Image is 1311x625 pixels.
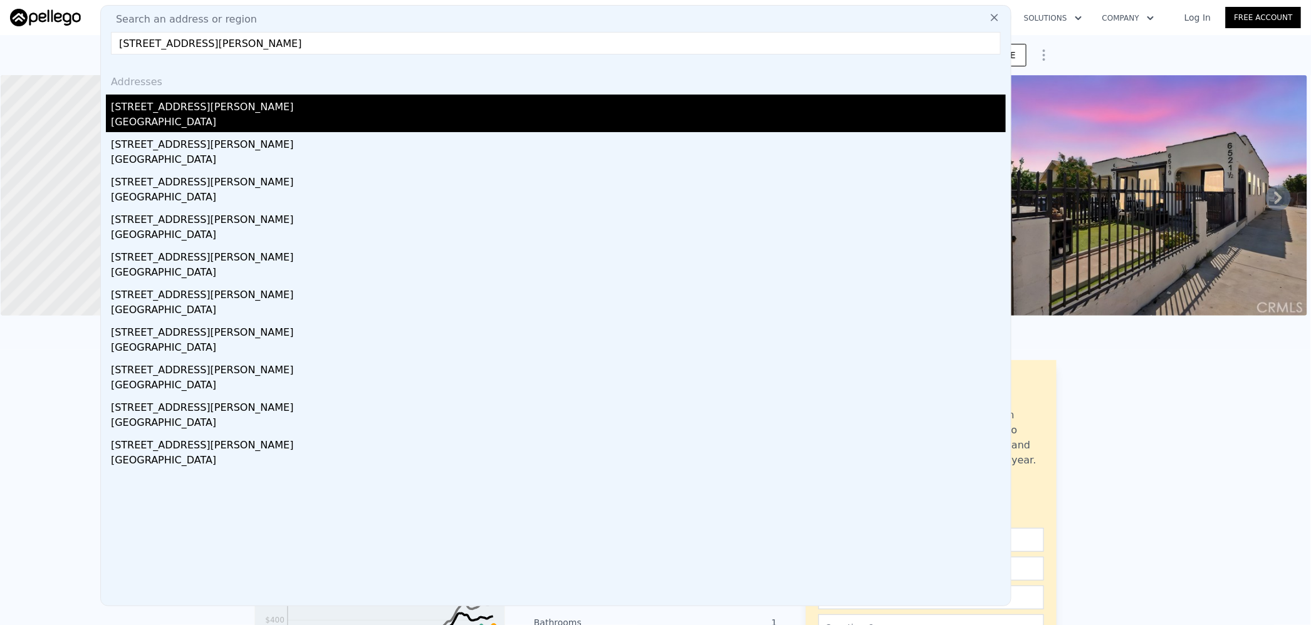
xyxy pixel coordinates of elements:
div: [STREET_ADDRESS][PERSON_NAME] [111,207,1006,227]
button: Show Options [1032,43,1057,68]
tspan: $400 [265,616,285,625]
div: [GEOGRAPHIC_DATA] [111,152,1006,170]
span: Search an address or region [106,12,257,27]
div: [STREET_ADDRESS][PERSON_NAME] [111,320,1006,340]
div: [STREET_ADDRESS][PERSON_NAME] [111,132,1006,152]
button: Solutions [1014,7,1092,29]
div: [GEOGRAPHIC_DATA] [111,415,1006,433]
a: Log In [1169,11,1226,24]
div: [GEOGRAPHIC_DATA] [111,190,1006,207]
div: [STREET_ADDRESS][PERSON_NAME] [111,358,1006,378]
a: Free Account [1226,7,1301,28]
div: [GEOGRAPHIC_DATA] [111,115,1006,132]
img: Pellego [10,9,81,26]
div: [GEOGRAPHIC_DATA] [111,265,1006,282]
input: Enter an address, city, region, neighborhood or zip code [111,32,1001,54]
div: [STREET_ADDRESS][PERSON_NAME] [111,170,1006,190]
div: [GEOGRAPHIC_DATA] [111,227,1006,245]
div: [STREET_ADDRESS][PERSON_NAME] [111,395,1006,415]
div: [STREET_ADDRESS][PERSON_NAME] [111,245,1006,265]
div: [STREET_ADDRESS][PERSON_NAME] [111,95,1006,115]
button: Company [1092,7,1164,29]
div: Addresses [106,65,1006,95]
div: [STREET_ADDRESS][PERSON_NAME] [111,282,1006,302]
img: Sale: 167712210 Parcel: 48390688 [946,75,1307,316]
div: [GEOGRAPHIC_DATA] [111,453,1006,470]
div: [GEOGRAPHIC_DATA] [111,340,1006,358]
div: [STREET_ADDRESS][PERSON_NAME] [111,433,1006,453]
div: [GEOGRAPHIC_DATA] [111,302,1006,320]
div: [GEOGRAPHIC_DATA] [111,378,1006,395]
